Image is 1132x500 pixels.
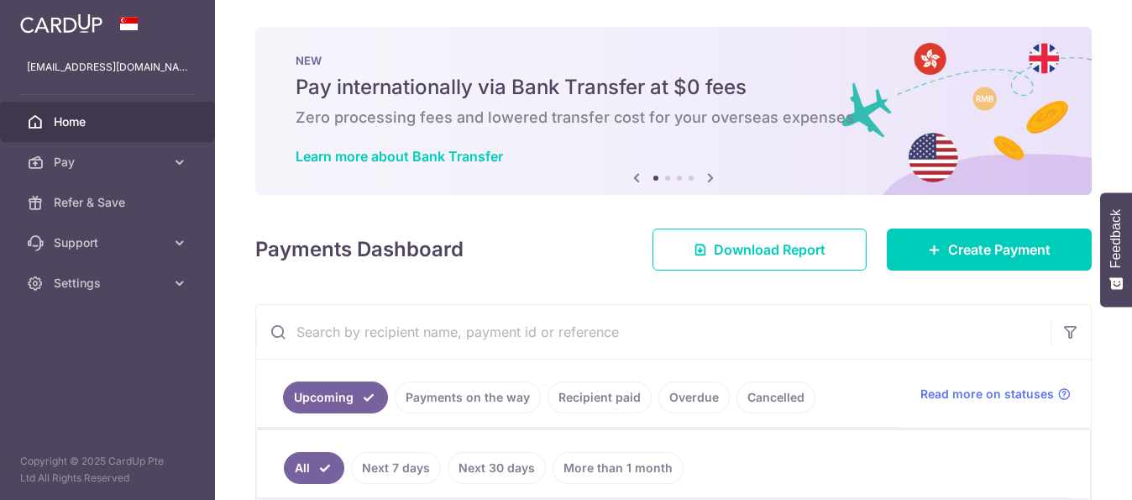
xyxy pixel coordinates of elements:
[887,229,1092,271] a: Create Payment
[27,59,188,76] p: [EMAIL_ADDRESS][DOMAIN_NAME]
[283,382,388,413] a: Upcoming
[714,239,825,260] span: Download Report
[296,148,503,165] a: Learn more about Bank Transfer
[548,382,652,413] a: Recipient paid
[351,452,441,484] a: Next 7 days
[553,452,684,484] a: More than 1 month
[255,27,1092,195] img: Bank transfer banner
[20,13,102,34] img: CardUp
[448,452,546,484] a: Next 30 days
[296,108,1051,128] h6: Zero processing fees and lowered transfer cost for your overseas expenses
[1100,192,1132,307] button: Feedback - Show survey
[948,239,1051,260] span: Create Payment
[256,305,1051,359] input: Search by recipient name, payment id or reference
[54,194,165,211] span: Refer & Save
[54,234,165,251] span: Support
[736,382,815,413] a: Cancelled
[658,382,730,413] a: Overdue
[296,74,1051,101] h5: Pay internationally via Bank Transfer at $0 fees
[1108,209,1124,268] span: Feedback
[54,275,165,292] span: Settings
[54,113,165,130] span: Home
[652,229,867,271] a: Download Report
[920,386,1071,403] a: Read more on statuses
[1025,450,1115,492] iframe: Opens a widget where you can find more information
[284,452,344,484] a: All
[395,382,541,413] a: Payments on the way
[920,386,1054,403] span: Read more on statuses
[255,234,464,265] h4: Payments Dashboard
[296,54,1051,67] p: NEW
[54,154,165,171] span: Pay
